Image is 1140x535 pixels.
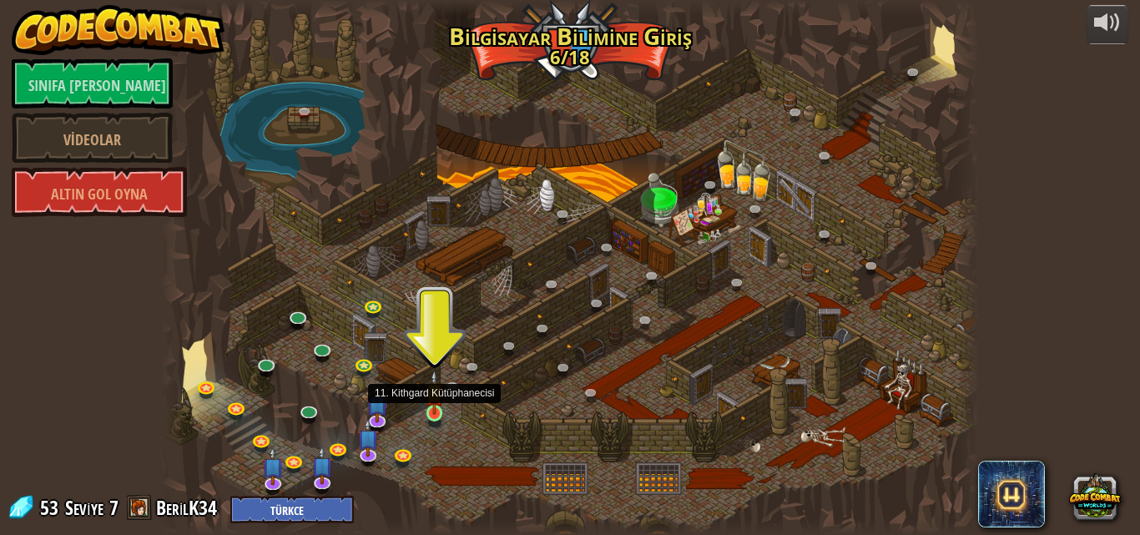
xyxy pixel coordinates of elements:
a: Sınıfa [PERSON_NAME] [12,58,173,109]
button: Roblox'ta CodeCombat Worlds [1069,470,1121,522]
font: 7 [109,494,119,521]
a: BerilK34 [156,494,223,521]
font: Seviye [65,494,103,521]
img: level-banner-unstarted-subscriber.png [311,446,334,484]
font: Videolar [63,129,121,150]
img: level-banner-unstarted-subscriber.png [262,447,285,485]
font: Altın Gol Oyna [51,184,148,204]
button: Sesi ayarla [1087,5,1128,44]
img: level-banner-unstarted-subscriber.png [366,384,389,422]
img: level-banner-started.png [425,370,444,414]
font: BerilK34 [156,494,218,521]
img: CodeCombat - Oyun oynayarak kodlamayı öğrenin [12,5,225,55]
img: level-banner-unstarted-subscriber.png [357,418,380,457]
font: Sınıfa [PERSON_NAME] [28,75,166,96]
font: 53 [40,494,58,521]
span: CodeCombat AI HackStack [978,461,1045,527]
